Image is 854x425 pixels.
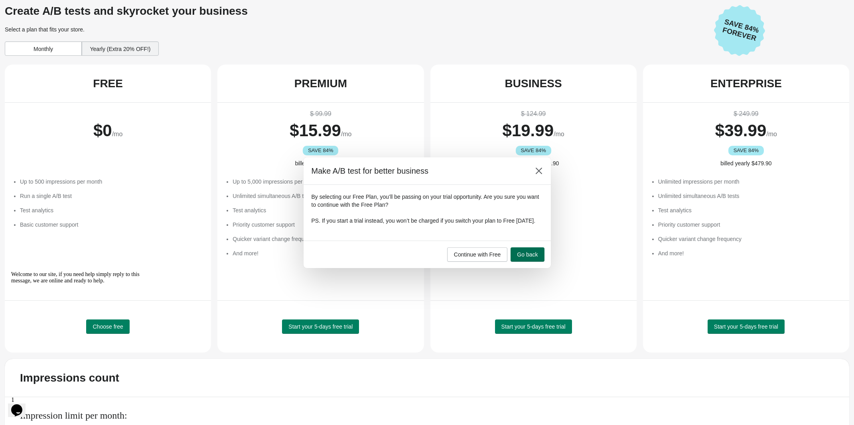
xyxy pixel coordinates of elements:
[447,247,508,262] button: Continue with Free
[312,165,524,176] h2: Make A/B test for better business
[8,393,34,417] iframe: chat widget
[8,268,152,389] iframe: chat widget
[517,251,538,258] span: Go back
[3,3,132,16] span: Welcome to our site, if you need help simply reply to this message, we are online and ready to help.
[312,217,543,225] p: PS. If you start a trial instead, you won’t be charged if you switch your plan to Free [DATE].
[312,193,543,209] p: By selecting our Free Plan, you’ll be passing on your trial opportunity. Are you sure you want to...
[454,251,501,258] span: Continue with Free
[511,247,544,262] button: Go back
[3,3,147,16] div: Welcome to our site, if you need help simply reply to this message, we are online and ready to help.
